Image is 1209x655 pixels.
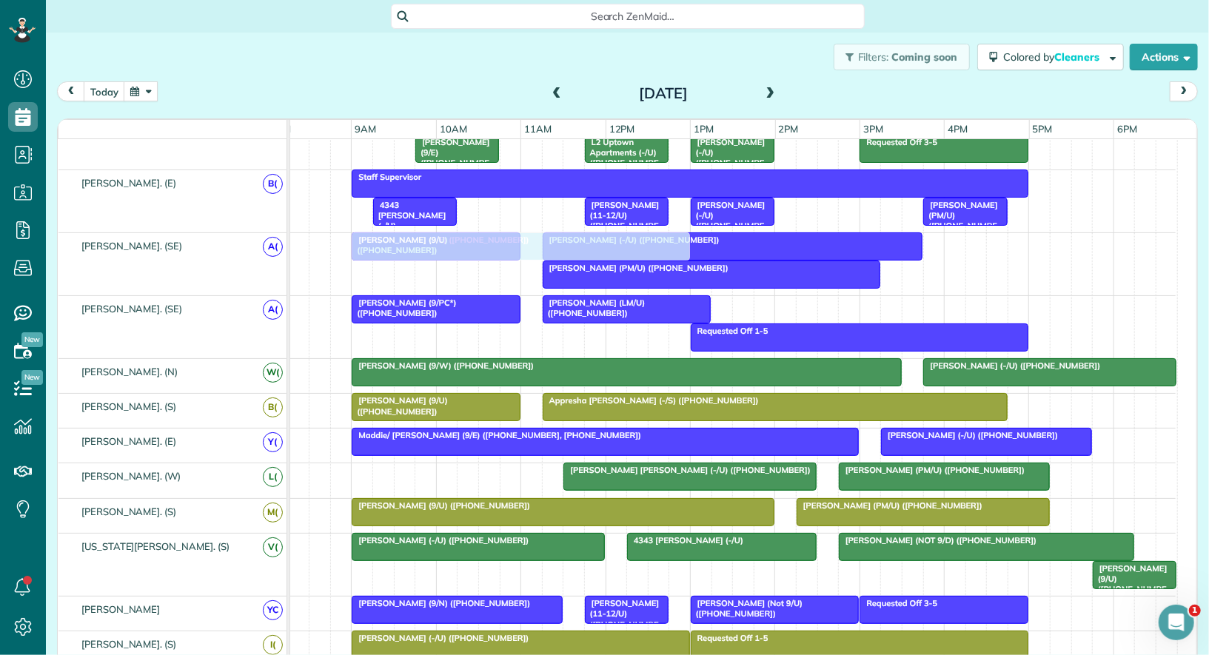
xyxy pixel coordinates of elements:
[690,598,803,619] span: [PERSON_NAME] (Not 9/U) ([PHONE_NUMBER])
[351,500,531,511] span: [PERSON_NAME] (9/U) ([PHONE_NUMBER])
[57,81,85,101] button: prev
[584,598,660,640] span: [PERSON_NAME] (11-12/U) ([PHONE_NUMBER])
[1092,563,1168,605] span: [PERSON_NAME] (9/U) ([PHONE_NUMBER])
[78,603,164,615] span: [PERSON_NAME]
[78,303,185,315] span: [PERSON_NAME]. (SE)
[1170,81,1198,101] button: next
[1159,605,1194,640] iframe: Intercom live chat
[263,467,283,487] span: L(
[922,200,998,242] span: [PERSON_NAME] (PM/U) ([PHONE_NUMBER])
[84,81,125,101] button: today
[1003,50,1105,64] span: Colored by
[263,300,283,320] span: A(
[1030,123,1056,135] span: 5pm
[691,123,717,135] span: 1pm
[78,366,181,377] span: [PERSON_NAME]. (N)
[606,123,638,135] span: 12pm
[263,432,283,452] span: Y(
[78,638,179,650] span: [PERSON_NAME]. (S)
[859,598,938,608] span: Requested Off 3-5
[263,174,283,194] span: B(
[1130,44,1198,70] button: Actions
[78,177,179,189] span: [PERSON_NAME]. (E)
[263,237,283,257] span: A(
[263,600,283,620] span: YC
[977,44,1124,70] button: Colored byCleaners
[351,535,529,545] span: [PERSON_NAME] (-/U) ([PHONE_NUMBER])
[1054,50,1102,64] span: Cleaners
[351,235,529,245] span: [PERSON_NAME] (9/E) ([PHONE_NUMBER])
[838,465,1025,475] span: [PERSON_NAME] (PM/U) ([PHONE_NUMBER])
[21,332,43,347] span: New
[563,465,811,475] span: [PERSON_NAME] [PERSON_NAME] (-/U) ([PHONE_NUMBER])
[922,360,1101,371] span: [PERSON_NAME] (-/U) ([PHONE_NUMBER])
[351,430,642,440] span: Maddie/ [PERSON_NAME] (9/E) ([PHONE_NUMBER], [PHONE_NUMBER])
[351,395,448,416] span: [PERSON_NAME] (9/U) ([PHONE_NUMBER])
[690,326,769,336] span: Requested Off 1-5
[859,137,938,147] span: Requested Off 3-5
[263,537,283,557] span: V(
[521,123,555,135] span: 11am
[690,633,769,643] span: Requested Off 1-5
[858,50,889,64] span: Filters:
[415,137,490,179] span: [PERSON_NAME] (9/E) ([PHONE_NUMBER])
[372,200,446,232] span: 4343 [PERSON_NAME] (-/U)
[263,363,283,383] span: W(
[351,598,531,608] span: [PERSON_NAME] (9/N) ([PHONE_NUMBER])
[542,298,646,318] span: [PERSON_NAME] (LM/U) ([PHONE_NUMBER])
[351,172,422,182] span: Staff Supervisor
[78,540,232,552] span: [US_STATE][PERSON_NAME]. (S)
[78,435,179,447] span: [PERSON_NAME]. (E)
[542,395,760,406] span: Appresha [PERSON_NAME] (-/S) ([PHONE_NUMBER])
[776,123,802,135] span: 2pm
[838,535,1037,545] span: [PERSON_NAME] (NOT 9/D) ([PHONE_NUMBER])
[571,85,756,101] h2: [DATE]
[78,240,185,252] span: [PERSON_NAME]. (SE)
[542,235,720,245] span: [PERSON_NAME] (-/U) ([PHONE_NUMBER])
[263,635,283,655] span: I(
[263,503,283,523] span: M(
[690,137,766,179] span: [PERSON_NAME] (-/U) ([PHONE_NUMBER])
[796,500,983,511] span: [PERSON_NAME] (PM/U) ([PHONE_NUMBER])
[351,633,529,643] span: [PERSON_NAME] (-/U) ([PHONE_NUMBER])
[860,123,886,135] span: 3pm
[351,360,535,371] span: [PERSON_NAME] (9/W) ([PHONE_NUMBER])
[626,535,744,545] span: 4343 [PERSON_NAME] (-/U)
[351,298,456,318] span: [PERSON_NAME] (9/PC*) ([PHONE_NUMBER])
[584,200,660,242] span: [PERSON_NAME] (11-12/U) ([PHONE_NUMBER])
[263,397,283,417] span: B(
[437,123,470,135] span: 10am
[945,123,971,135] span: 4pm
[891,50,958,64] span: Coming soon
[352,123,379,135] span: 9am
[78,505,179,517] span: [PERSON_NAME]. (S)
[21,370,43,385] span: New
[1189,605,1201,617] span: 1
[78,400,179,412] span: [PERSON_NAME]. (S)
[1114,123,1140,135] span: 6pm
[690,200,766,242] span: [PERSON_NAME] (-/U) ([PHONE_NUMBER])
[78,470,184,482] span: [PERSON_NAME]. (W)
[880,430,1059,440] span: [PERSON_NAME] (-/U) ([PHONE_NUMBER])
[542,263,729,273] span: [PERSON_NAME] (PM/U) ([PHONE_NUMBER])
